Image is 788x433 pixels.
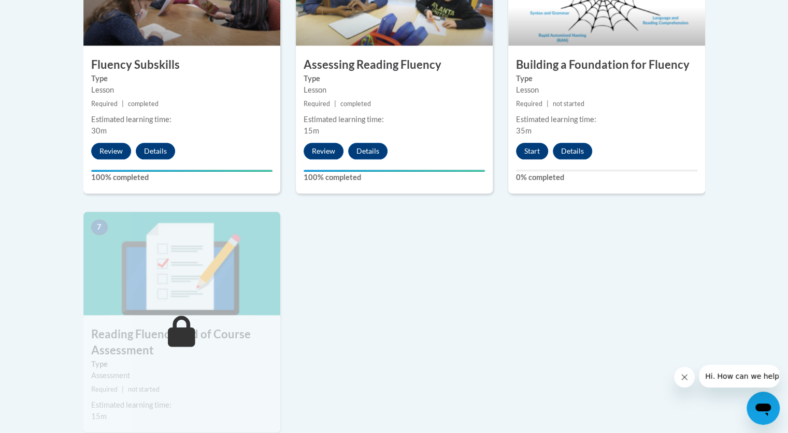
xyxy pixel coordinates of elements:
[747,392,780,425] iframe: Button to launch messaging window
[122,385,124,393] span: |
[508,57,705,73] h3: Building a Foundation for Fluency
[516,172,697,183] label: 0% completed
[516,143,548,159] button: Start
[304,126,319,135] span: 15m
[91,172,273,183] label: 100% completed
[91,114,273,125] div: Estimated learning time:
[304,114,485,125] div: Estimated learning time:
[6,7,84,16] span: Hi. How can we help?
[83,326,280,359] h3: Reading Fluency End of Course Assessment
[91,143,131,159] button: Review
[91,219,108,235] span: 7
[91,412,107,421] span: 15m
[334,100,336,108] span: |
[304,84,485,96] div: Lesson
[91,126,107,135] span: 30m
[340,100,371,108] span: completed
[296,57,493,73] h3: Assessing Reading Fluency
[128,385,160,393] span: not started
[516,114,697,125] div: Estimated learning time:
[91,385,118,393] span: Required
[547,100,549,108] span: |
[553,100,584,108] span: not started
[91,84,273,96] div: Lesson
[91,100,118,108] span: Required
[304,73,485,84] label: Type
[304,100,330,108] span: Required
[136,143,175,159] button: Details
[553,143,592,159] button: Details
[304,143,343,159] button: Review
[304,170,485,172] div: Your progress
[91,170,273,172] div: Your progress
[91,359,273,370] label: Type
[122,100,124,108] span: |
[304,172,485,183] label: 100% completed
[516,84,697,96] div: Lesson
[516,126,532,135] span: 35m
[674,367,695,387] iframe: Close message
[699,365,780,387] iframe: Message from company
[83,212,280,315] img: Course Image
[516,73,697,84] label: Type
[348,143,388,159] button: Details
[83,57,280,73] h3: Fluency Subskills
[128,100,159,108] span: completed
[91,73,273,84] label: Type
[516,100,542,108] span: Required
[91,370,273,381] div: Assessment
[91,399,273,411] div: Estimated learning time:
